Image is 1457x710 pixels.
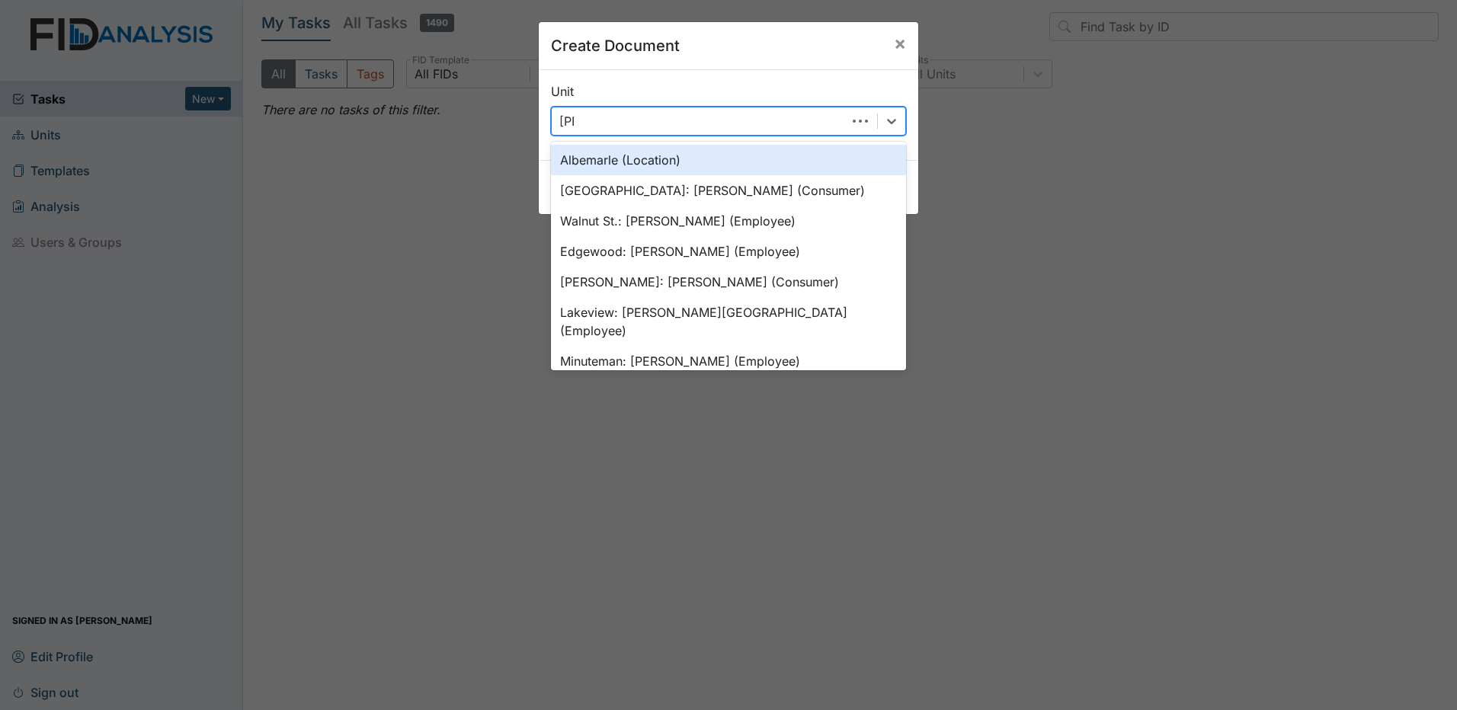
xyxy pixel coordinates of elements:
div: Walnut St.: [PERSON_NAME] (Employee) [551,206,906,236]
div: Edgewood: [PERSON_NAME] (Employee) [551,236,906,267]
div: Lakeview: [PERSON_NAME][GEOGRAPHIC_DATA] (Employee) [551,297,906,346]
div: [PERSON_NAME]: [PERSON_NAME] (Consumer) [551,267,906,297]
label: Unit [551,82,574,101]
div: Minuteman: [PERSON_NAME] (Employee) [551,346,906,376]
div: [GEOGRAPHIC_DATA]: [PERSON_NAME] (Consumer) [551,175,906,206]
h5: Create Document [551,34,680,57]
div: Albemarle (Location) [551,145,906,175]
span: × [894,32,906,54]
button: Close [882,22,918,65]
